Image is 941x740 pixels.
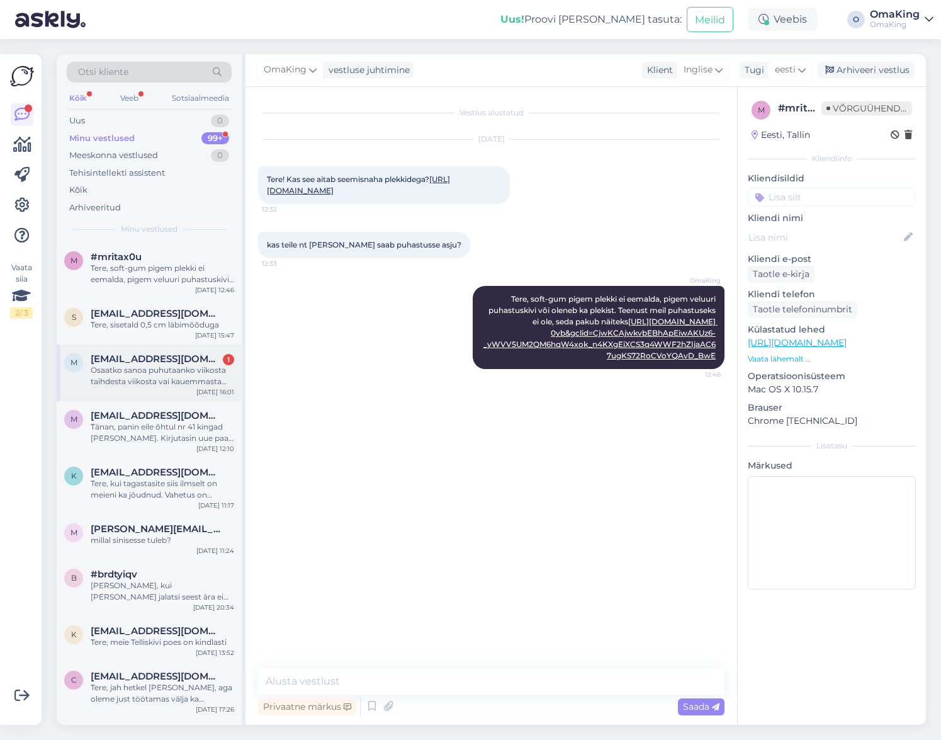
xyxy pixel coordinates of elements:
[748,288,815,300] font: Kliendi telefon
[91,523,222,535] span: monika@tekstiilruumis.ee
[91,670,264,682] font: [EMAIL_ADDRESS][DOMAIN_NAME]
[69,133,135,143] font: Minu vestlused
[91,251,142,263] font: #mritax0u
[91,353,264,365] font: [EMAIL_ADDRESS][DOMAIN_NAME]
[524,13,682,25] font: Proovi [PERSON_NAME] tasuta:
[690,276,721,285] font: OmaKing
[761,129,810,140] font: Eesti, Tallin
[91,320,219,329] font: Tere, sisetald 0,5 cm läbimõõduga
[91,568,137,580] font: #brdtyiqv
[78,66,128,77] font: Otsi kliente
[748,402,782,413] font: Brauser
[91,671,222,682] span: christineljas@gmail.com
[816,441,847,450] font: Lisatasu
[71,471,77,481] font: k
[91,263,427,341] font: Tere, soft-gum pigem plekki ei eemalda, pigem veluuri puhastuskivi või oleneb ka plekist. Teenust...
[91,307,264,319] font: [EMAIL_ADDRESS][DOMAIN_NAME]
[91,409,264,421] font: [EMAIL_ADDRESS][DOMAIN_NAME]
[69,185,87,195] font: Kõik
[778,102,785,114] font: #
[198,501,234,509] font: [DATE] 11:17
[695,14,725,26] font: Meilid
[91,581,228,669] font: [PERSON_NAME], kui [PERSON_NAME] jalatsi seest ära ei saa, siis joonistada näiteks [PERSON_NAME] ...
[785,102,833,114] font: mritax0u
[753,268,809,280] font: Taotle e-kirja
[853,14,859,24] font: O
[217,115,223,125] font: 0
[195,331,234,339] font: [DATE] 15:47
[69,93,87,103] font: Kõik
[748,370,845,382] font: Operatsioonisüsteem
[69,115,85,125] font: Uus
[262,259,277,268] font: 12:33
[748,460,792,471] font: Märkused
[91,410,222,421] span: matt.sirle@gmail.com
[478,134,505,144] font: [DATE]
[329,64,410,76] font: vestluse juhtimine
[70,528,77,537] font: m
[683,701,709,712] font: Saada
[196,649,234,657] font: [DATE] 13:52
[10,64,34,88] img: Askly logo
[267,240,461,249] font: kas teile nt [PERSON_NAME] saab puhastusse asju?
[70,256,77,265] font: m
[196,388,234,396] font: [DATE] 16:01
[812,154,852,163] font: Kliendiinfo
[748,337,847,348] a: [URL][DOMAIN_NAME]
[91,637,227,647] font: Tere, meie Telliskivi poes on kindlasti
[91,353,222,365] span: marika.hjelm@gmail.com
[196,547,234,555] font: [DATE] 11:24
[91,683,232,715] font: Tere, jah hetkel [PERSON_NAME], aga oleme just töötamas välja ka suuremaid suuruseid
[774,13,807,25] font: Veebis
[91,625,222,637] span: kirsti.tihho@gmail.com
[227,355,230,364] font: 1
[748,384,818,395] font: Mac OS X 10.15.7
[753,304,852,315] font: Taotle telefoninumbrit
[870,8,920,20] font: OmaKing
[263,701,341,712] font: Privaatne märkus
[870,20,906,29] font: OmaKing
[748,173,804,184] font: Kliendisildid
[748,212,803,224] font: Kliendi nimi
[172,93,229,103] font: Sotsiaalmeedia
[748,354,811,363] font: Vaata lähemalt ...
[647,64,673,76] font: Klient
[264,64,307,75] font: OmaKing
[91,422,234,556] font: Tänan, panin eile õhtul nr 41 kingad [PERSON_NAME]. Kirjutasin uue paari numbri sooviks 40, nagu ...
[705,370,721,379] font: 12:46
[833,103,930,114] font: Võrguühenduseta
[69,168,165,178] font: Tehisintellekti assistent
[11,263,32,283] font: Vaata siia
[91,625,264,637] font: [EMAIL_ADDRESS][DOMAIN_NAME]
[91,535,171,545] font: millal sinisesse tuleb?
[748,188,916,207] input: Lisa silt
[748,415,857,426] font: Chrome [TECHNICAL_ID]
[15,308,20,317] font: 2
[20,308,28,317] font: / 3
[748,253,811,265] font: Kliendi e-post
[217,150,223,160] font: 0
[72,312,76,322] font: s
[91,466,264,478] font: [EMAIL_ADDRESS][DOMAIN_NAME]
[748,324,825,335] font: Külastatud lehed
[870,9,933,30] a: OmaKingOmaKing
[91,365,227,397] font: Osaatko sanoa puhutaanko viikosta taihdesta viikosta vai kauemmasta ajasta?
[91,467,222,478] span: kirimagimimari@gmail.com
[71,573,77,583] font: b
[196,445,234,453] font: [DATE] 12:10
[208,133,223,143] font: 99+
[70,414,77,424] font: m
[121,224,177,234] font: Minu vestlused
[71,630,77,639] font: k
[91,308,222,319] span: saramf.enf@gmail.com
[195,286,234,294] font: [DATE] 12:46
[459,108,524,117] font: Vestlus alustatud
[745,64,764,76] font: Tugi
[500,13,524,25] font: Uus!
[70,358,77,367] font: m
[120,93,138,103] font: Veeb
[69,150,158,160] font: Meeskonna vestlused
[91,569,137,580] span: #brdtyiqv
